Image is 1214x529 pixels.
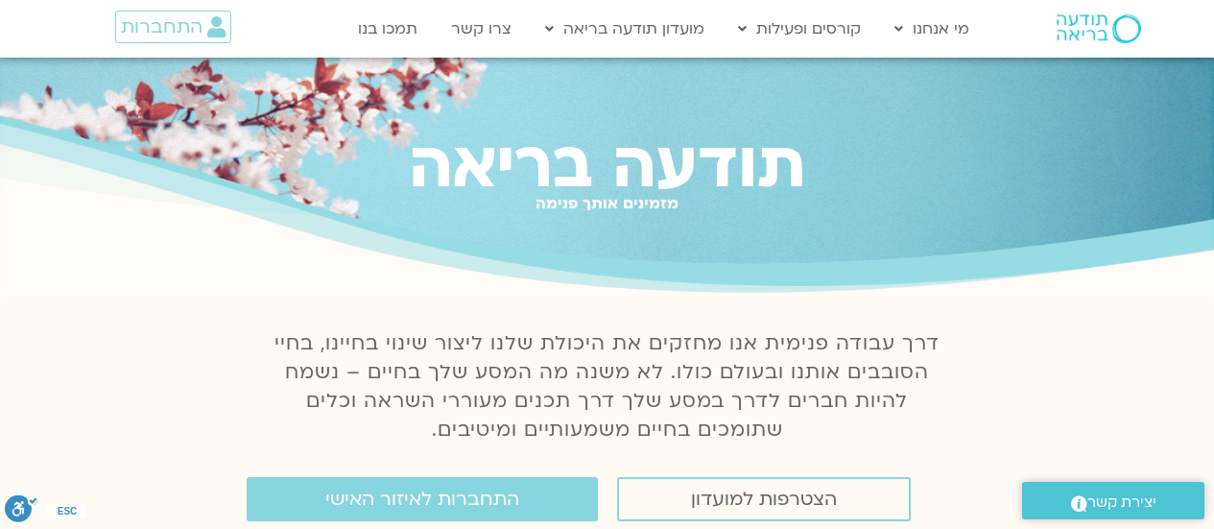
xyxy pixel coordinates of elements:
span: יצירת קשר [1087,490,1156,516]
p: דרך עבודה פנימית אנו מחזקים את היכולת שלנו ליצור שינוי בחיינו, בחיי הסובבים אותנו ובעולם כולו. לא... [264,329,951,445]
img: תודעה בריאה [1057,14,1141,43]
a: מי אנחנו [885,11,979,47]
span: הצטרפות למועדון [691,489,837,510]
a: צרו קשר [441,11,521,47]
a: הצטרפות למועדון [617,477,911,521]
a: קורסים ופעילות [728,11,870,47]
a: תמכו בנו [348,11,427,47]
a: יצירת קשר [1022,482,1204,519]
span: התחברות לאיזור האישי [325,489,519,510]
span: התחברות [121,16,202,37]
a: התחברות [115,11,231,43]
a: התחברות לאיזור האישי [247,477,598,521]
a: מועדון תודעה בריאה [536,11,714,47]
